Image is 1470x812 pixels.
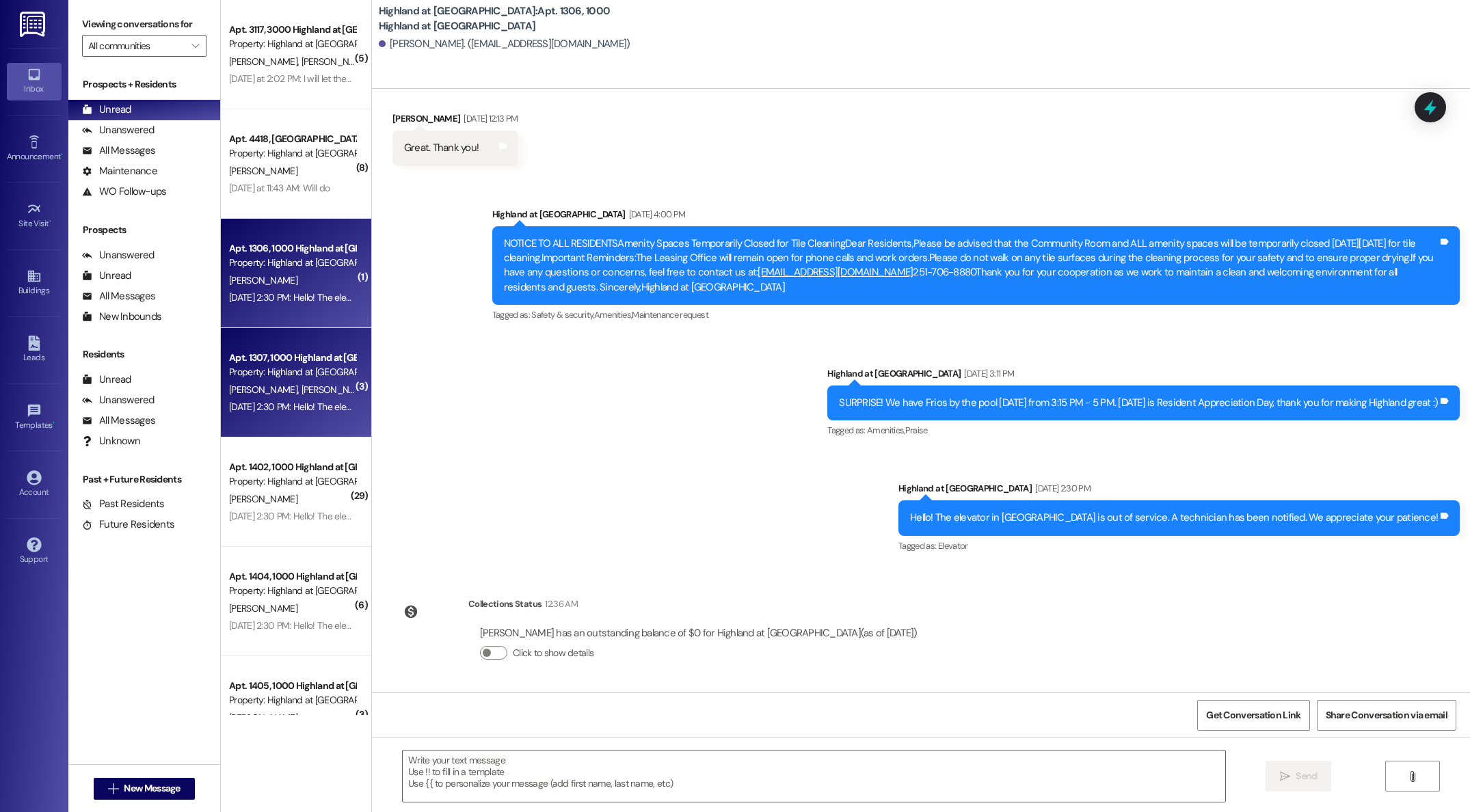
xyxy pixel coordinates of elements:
[82,164,157,178] div: Maintenance
[82,269,131,283] div: Unread
[839,396,1438,410] div: SURPRISE! We have Frios by the pool [DATE] from 3:15 PM - 5 PM. [DATE] is Resident Appreciation D...
[82,434,140,448] div: Unknown
[68,77,220,92] div: Prospects + Residents
[20,12,48,37] img: ResiDesk Logo
[53,418,55,428] span: •
[82,185,166,199] div: WO Follow-ups
[94,778,195,800] button: New Message
[82,517,174,532] div: Future Residents
[758,265,913,279] a: [EMAIL_ADDRESS][DOMAIN_NAME]
[7,198,62,234] a: Site Visit •
[68,472,220,487] div: Past + Future Residents
[1326,708,1447,722] span: Share Conversation via email
[1280,771,1290,782] i: 
[910,511,1438,525] div: Hello! The elevator in [GEOGRAPHIC_DATA] is out of service. A technician has been notified. We ap...
[1317,700,1456,731] button: Share Conversation via email
[1032,481,1091,496] div: [DATE] 2:30 PM
[7,466,62,503] a: Account
[82,310,161,324] div: New Inbounds
[898,536,1460,556] div: Tagged as:
[7,265,62,301] a: Buildings
[867,424,905,436] span: Amenities ,
[82,123,155,137] div: Unanswered
[82,14,206,35] label: Viewing conversations for
[124,781,180,796] span: New Message
[404,141,479,155] div: Great. Thank you!
[905,424,928,436] span: Praise
[49,217,51,226] span: •
[82,393,155,407] div: Unanswered
[1206,708,1300,722] span: Get Conversation Link
[82,497,165,511] div: Past Residents
[68,223,220,237] div: Prospects
[7,331,62,368] a: Leads
[468,597,542,611] div: Collections Status
[492,305,1460,325] div: Tagged as:
[1266,761,1332,791] button: Send
[61,150,63,159] span: •
[82,414,155,428] div: All Messages
[827,420,1460,440] div: Tagged as:
[1296,769,1317,783] span: Send
[961,366,1014,381] div: [DATE] 3:11 PM
[504,236,1438,295] div: NOTICE TO ALL RESIDENTSAmenity Spaces Temporarily Closed for Tile CleaningDear Residents,Please b...
[82,373,131,387] div: Unread
[379,37,630,51] div: [PERSON_NAME]. ([EMAIL_ADDRESS][DOMAIN_NAME])
[7,399,62,436] a: Templates •
[938,540,968,552] span: Elevator
[82,103,131,117] div: Unread
[7,63,62,100] a: Inbox
[392,111,518,131] div: [PERSON_NAME]
[827,366,1460,385] div: Highland at [GEOGRAPHIC_DATA]
[7,533,62,570] a: Support
[1407,771,1417,782] i: 
[492,207,1460,226] div: Highland at [GEOGRAPHIC_DATA]
[460,111,518,126] div: [DATE] 12:13 PM
[82,144,155,158] div: All Messages
[480,626,918,640] div: [PERSON_NAME] has an outstanding balance of $0 for Highland at [GEOGRAPHIC_DATA] (as of [DATE])
[594,309,632,321] span: Amenities ,
[88,35,185,57] input: All communities
[542,597,578,611] div: 12:36 AM
[626,207,686,221] div: [DATE] 4:00 PM
[898,481,1460,500] div: Highland at [GEOGRAPHIC_DATA]
[68,347,220,362] div: Residents
[513,646,593,660] label: Click to show details
[108,783,118,794] i: 
[82,289,155,303] div: All Messages
[191,40,199,51] i: 
[82,248,155,262] div: Unanswered
[531,309,593,321] span: Safety & security ,
[1197,700,1309,731] button: Get Conversation Link
[632,309,708,321] span: Maintenance request
[379,4,652,33] b: Highland at [GEOGRAPHIC_DATA]: Apt. 1306, 1000 Highland at [GEOGRAPHIC_DATA]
